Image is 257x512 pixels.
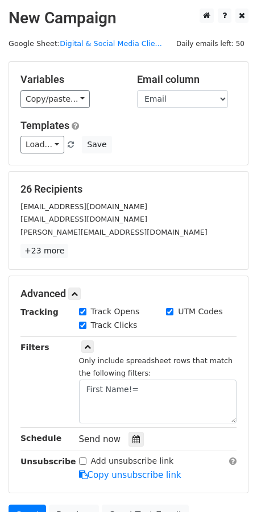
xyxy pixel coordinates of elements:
a: Daily emails left: 50 [172,39,248,48]
h5: Email column [137,73,237,86]
button: Save [82,136,111,153]
h5: Advanced [20,288,237,300]
strong: Filters [20,343,49,352]
label: Add unsubscribe link [91,455,174,467]
a: Copy unsubscribe link [79,470,181,480]
label: Track Opens [91,306,140,318]
iframe: Chat Widget [200,457,257,512]
a: Copy/paste... [20,90,90,108]
small: [EMAIL_ADDRESS][DOMAIN_NAME] [20,202,147,211]
small: [PERSON_NAME][EMAIL_ADDRESS][DOMAIN_NAME] [20,228,208,236]
small: [EMAIL_ADDRESS][DOMAIN_NAME] [20,215,147,223]
label: UTM Codes [178,306,222,318]
a: Templates [20,119,69,131]
h5: Variables [20,73,120,86]
a: Load... [20,136,64,153]
small: Only include spreadsheet rows that match the following filters: [79,356,233,378]
small: Google Sheet: [9,39,162,48]
label: Track Clicks [91,319,138,331]
h5: 26 Recipients [20,183,237,195]
a: Digital & Social Media Clie... [60,39,162,48]
h2: New Campaign [9,9,248,28]
span: Send now [79,434,121,444]
strong: Unsubscribe [20,457,76,466]
strong: Tracking [20,307,59,317]
strong: Schedule [20,434,61,443]
a: +23 more [20,244,68,258]
span: Daily emails left: 50 [172,38,248,50]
